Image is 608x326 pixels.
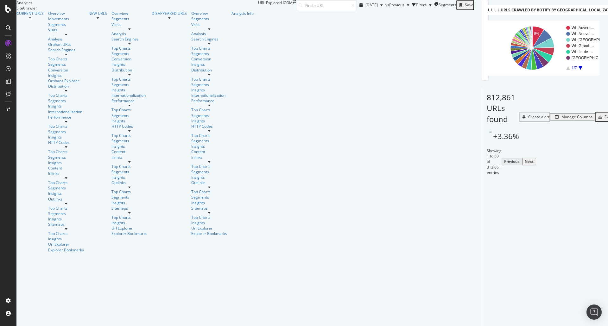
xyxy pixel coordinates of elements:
a: Top Charts [48,124,84,129]
button: Previous [502,158,522,165]
a: Segments [191,113,227,118]
a: Distribution [191,67,227,73]
div: Content [111,149,147,154]
a: Conversion [191,56,227,62]
span: URLs Crawled By Botify By keyfact [497,7,570,13]
div: CURRENT URLS [16,11,44,16]
a: Insights [111,62,147,67]
div: Top Charts [111,164,147,169]
div: Top Charts [191,189,227,194]
a: Url Explorer [191,225,227,231]
svg: A chart. [499,21,599,76]
div: Segments [191,194,227,200]
a: Search Engines [48,47,84,52]
h4: URLs Crawled By Botify By estatetype [493,5,583,15]
div: Top Charts [48,180,84,185]
a: Sitemaps [191,206,227,211]
a: Inlinks [191,155,227,160]
a: Top Charts [48,206,84,211]
div: Insights [191,200,227,206]
div: Top Charts [48,231,84,236]
div: Performance [191,98,227,103]
div: Overview [48,11,84,16]
a: Top Charts [111,46,147,51]
a: Insights [111,175,147,180]
a: Insights [48,160,84,165]
a: Segments [48,98,84,103]
a: Insights [191,62,227,67]
a: Visits [111,22,147,27]
a: Explorer Bookmarks [191,231,227,236]
a: Content [48,165,84,171]
a: Insights [111,87,147,93]
a: Top Charts [191,215,227,220]
div: Top Charts [111,189,147,194]
div: Insights [191,118,227,124]
a: Conversion [48,67,84,73]
a: Segments [111,138,147,144]
a: Segments [48,22,84,27]
div: Segments [111,51,147,56]
div: Previous [504,159,520,164]
a: Insights [48,103,84,109]
div: Analysis [48,36,84,42]
a: Overview [191,11,227,16]
img: Equal [489,131,492,133]
div: Segments [191,51,227,56]
svg: A chart. [496,21,596,76]
a: Url Explorer [111,225,147,231]
div: A chart. [490,21,590,76]
a: Outlinks [111,180,147,185]
h4: URLs Crawled By Botify By keyfact [496,5,580,15]
a: Movements [48,16,84,22]
a: Segments [111,16,147,22]
div: Top Charts [191,107,227,113]
text: 1/7 [572,66,577,70]
a: Top Charts [48,149,84,154]
a: HTTP Codes [111,124,147,129]
a: Segments [191,138,227,144]
a: Insights [48,236,84,242]
a: Sitemaps [48,222,84,227]
div: Top Charts [48,56,84,62]
a: Inlinks [111,155,147,160]
a: Top Charts [111,107,147,113]
a: Explorer Bookmarks [48,247,84,253]
div: Segments [48,211,84,216]
div: Url Explorer [48,242,84,247]
span: 812,861 URLs found [487,92,515,124]
svg: A chart. [493,21,593,76]
svg: A chart. [487,21,587,76]
a: Insights [48,134,84,140]
a: Visits [191,22,227,27]
div: Top Charts [191,77,227,82]
div: Segments [111,113,147,118]
a: Inlinks [48,171,84,176]
a: Performance [48,114,84,120]
div: Top Charts [191,164,227,169]
text: WL-Nouvel… [572,32,594,36]
a: Analysis Info [231,11,254,16]
a: Distribution [111,67,147,73]
a: Top Charts [48,93,84,98]
a: Top Charts [191,133,227,138]
div: Manage Columns [561,114,592,120]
